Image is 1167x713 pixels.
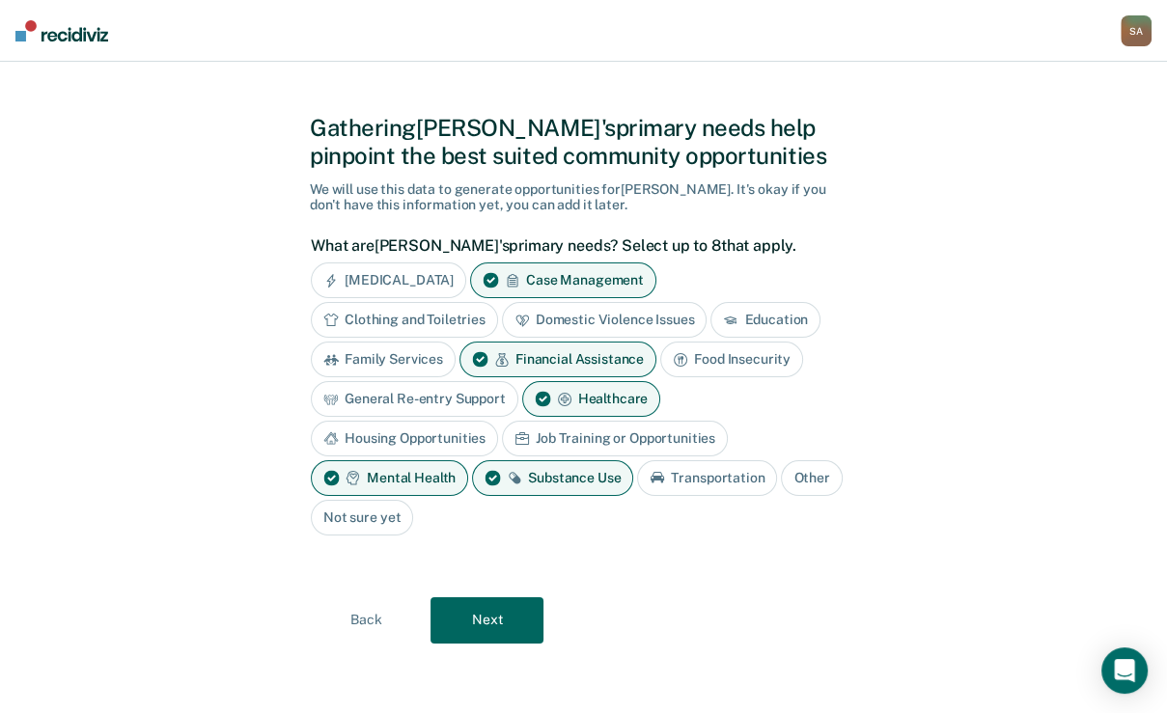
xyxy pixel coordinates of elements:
div: Not sure yet [311,500,413,535]
button: Back [310,597,423,644]
div: [MEDICAL_DATA] [311,262,466,298]
div: Clothing and Toiletries [311,302,498,338]
label: What are [PERSON_NAME]'s primary needs? Select up to 8 that apply. [311,236,847,255]
div: S A [1121,15,1152,46]
button: SA [1121,15,1152,46]
div: Open Intercom Messenger [1101,647,1148,694]
div: Financial Assistance [459,342,656,377]
div: Food Insecurity [660,342,803,377]
div: Housing Opportunities [311,421,498,456]
button: Next [431,597,543,644]
div: Substance Use [472,460,633,496]
div: Education [710,302,820,338]
img: Recidiviz [15,20,108,41]
div: Domestic Violence Issues [502,302,708,338]
div: Other [781,460,842,496]
div: Healthcare [522,381,661,417]
div: Job Training or Opportunities [502,421,728,456]
div: Transportation [637,460,777,496]
div: Case Management [470,262,656,298]
div: Family Services [311,342,456,377]
div: Mental Health [311,460,468,496]
div: We will use this data to generate opportunities for [PERSON_NAME] . It's okay if you don't have t... [310,181,857,214]
div: General Re-entry Support [311,381,518,417]
div: Gathering [PERSON_NAME]'s primary needs help pinpoint the best suited community opportunities [310,114,857,170]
